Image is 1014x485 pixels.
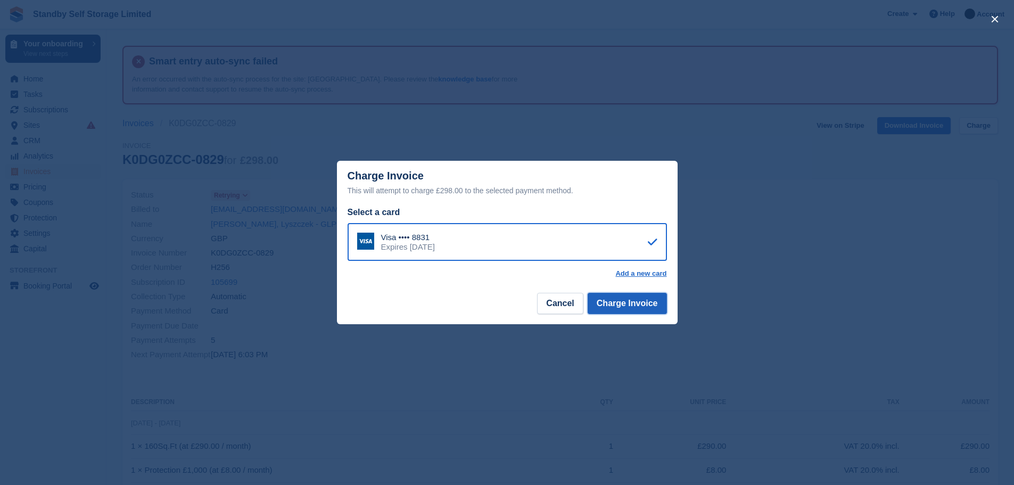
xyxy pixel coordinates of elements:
button: Cancel [537,293,583,314]
button: Charge Invoice [588,293,667,314]
a: Add a new card [615,269,666,278]
div: Expires [DATE] [381,242,435,252]
div: This will attempt to charge £298.00 to the selected payment method. [348,184,667,197]
img: Visa Logo [357,233,374,250]
div: Select a card [348,206,667,219]
button: close [986,11,1003,28]
div: Charge Invoice [348,170,667,197]
div: Visa •••• 8831 [381,233,435,242]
